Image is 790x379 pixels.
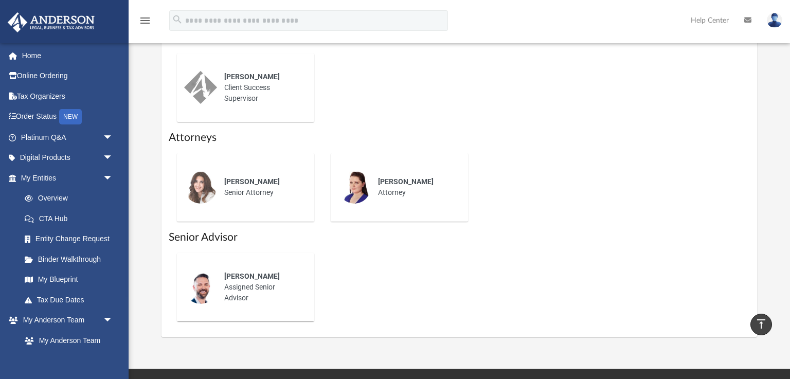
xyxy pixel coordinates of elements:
[7,45,129,66] a: Home
[5,12,98,32] img: Anderson Advisors Platinum Portal
[103,168,123,189] span: arrow_drop_down
[59,109,82,124] div: NEW
[7,106,129,128] a: Order StatusNEW
[217,264,307,311] div: Assigned Senior Advisor
[7,127,129,148] a: Platinum Q&Aarrow_drop_down
[139,14,151,27] i: menu
[224,177,280,186] span: [PERSON_NAME]
[169,130,749,145] h1: Attorneys
[7,148,129,168] a: Digital Productsarrow_drop_down
[7,66,129,86] a: Online Ordering
[14,330,118,351] a: My Anderson Team
[378,177,434,186] span: [PERSON_NAME]
[338,171,371,204] img: thumbnail
[7,168,129,188] a: My Entitiesarrow_drop_down
[169,230,749,245] h1: Senior Advisor
[217,64,307,111] div: Client Success Supervisor
[750,314,772,335] a: vertical_align_top
[14,229,129,249] a: Entity Change Request
[172,14,183,25] i: search
[14,208,129,229] a: CTA Hub
[103,310,123,331] span: arrow_drop_down
[14,188,129,209] a: Overview
[14,269,123,290] a: My Blueprint
[7,310,123,331] a: My Anderson Teamarrow_drop_down
[103,148,123,169] span: arrow_drop_down
[184,71,217,104] img: thumbnail
[14,290,129,310] a: Tax Due Dates
[139,20,151,27] a: menu
[217,169,307,205] div: Senior Attorney
[103,127,123,148] span: arrow_drop_down
[371,169,461,205] div: Attorney
[755,318,767,330] i: vertical_align_top
[224,73,280,81] span: [PERSON_NAME]
[7,86,129,106] a: Tax Organizers
[224,272,280,280] span: [PERSON_NAME]
[767,13,782,28] img: User Pic
[184,271,217,304] img: thumbnail
[184,171,217,204] img: thumbnail
[14,249,129,269] a: Binder Walkthrough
